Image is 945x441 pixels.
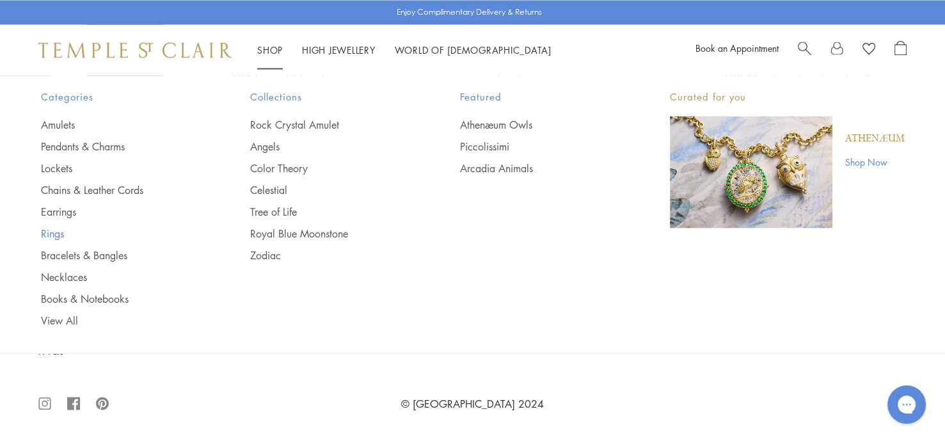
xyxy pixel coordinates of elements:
a: Color Theory [250,161,409,175]
a: Rock Crystal Amulet [250,117,409,131]
a: View All [41,313,200,327]
a: Bracelets & Bangles [41,248,200,262]
a: Shop Now [845,154,905,168]
a: © [GEOGRAPHIC_DATA] 2024 [401,396,544,410]
span: Categories [41,88,200,104]
a: View Wishlist [862,40,875,60]
a: Athenæum Owls [460,117,619,131]
a: Amulets [41,117,200,131]
a: High JewelleryHigh Jewellery [302,44,376,56]
a: Pendants & Charms [41,139,200,153]
a: Piccolissimi [460,139,619,153]
img: Temple St. Clair [38,42,232,58]
a: Athenæum [845,131,905,145]
a: ShopShop [257,44,283,56]
a: Chains & Leather Cords [41,182,200,196]
a: Open Shopping Bag [894,40,907,60]
a: Arcadia Animals [460,161,619,175]
a: Rings [41,226,200,240]
a: Celestial [250,182,409,196]
p: Enjoy Complimentary Delivery & Returns [397,6,542,19]
a: Tree of Life [250,204,409,218]
iframe: Gorgias live chat messenger [881,381,932,428]
a: Zodiac [250,248,409,262]
span: Collections [250,88,409,104]
a: Royal Blue Moonstone [250,226,409,240]
a: Books & Notebooks [41,291,200,305]
a: Earrings [41,204,200,218]
a: Search [798,40,811,60]
nav: Main navigation [257,42,552,58]
p: Curated for you [670,88,905,104]
a: Book an Appointment [695,42,779,54]
a: Lockets [41,161,200,175]
a: Necklaces [41,269,200,284]
a: World of [DEMOGRAPHIC_DATA]World of [DEMOGRAPHIC_DATA] [395,44,552,56]
a: Angels [250,139,409,153]
span: Featured [460,88,619,104]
